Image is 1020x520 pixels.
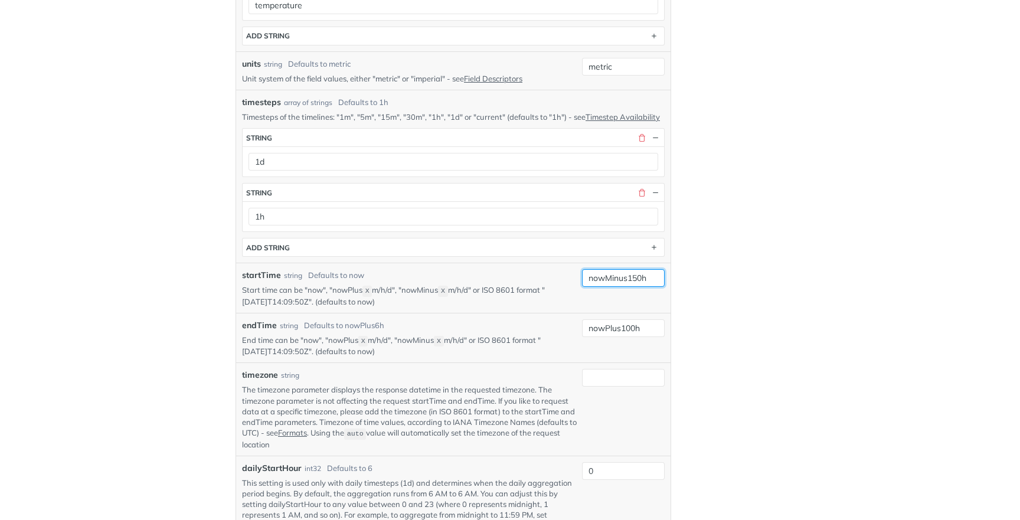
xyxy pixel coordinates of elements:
[242,284,577,307] p: Start time can be "now", "nowPlus m/h/d", "nowMinus m/h/d" or ISO 8601 format "[DATE]T14:09:50Z"....
[308,270,364,282] div: Defaults to now
[305,463,321,474] div: int32
[242,112,665,122] p: Timesteps of the timelines: "1m", "5m", "15m", "30m", "1h", "1d" or "current" (defaults to "1h") ...
[243,129,664,146] button: string
[242,96,281,109] span: timesteps
[243,27,664,45] button: ADD string
[650,132,661,143] button: Hide
[586,112,660,122] a: Timestep Availability
[650,187,661,198] button: Hide
[284,270,302,281] div: string
[246,31,290,40] div: ADD string
[242,73,577,84] p: Unit system of the field values, either "metric" or "imperial" - see
[288,58,351,70] div: Defaults to metric
[304,320,384,332] div: Defaults to nowPlus6h
[243,184,664,201] button: string
[246,133,272,142] div: string
[347,430,364,438] span: auto
[242,462,302,475] label: dailyStartHour
[281,370,299,381] div: string
[242,335,577,357] p: End time can be "now", "nowPlus m/h/d", "nowMinus m/h/d" or ISO 8601 format "[DATE]T14:09:50Z". (...
[246,188,272,197] div: string
[636,187,647,198] button: Delete
[243,238,664,256] button: ADD string
[636,132,647,143] button: Delete
[437,337,441,345] span: X
[361,337,365,345] span: X
[242,319,277,332] label: endTime
[242,369,278,381] label: timezone
[278,428,307,437] a: Formats
[338,97,388,109] div: Defaults to 1h
[246,243,290,252] div: ADD string
[242,384,577,449] p: The timezone parameter displays the response datetime in the requested timezone. The timezone par...
[464,74,522,83] a: Field Descriptors
[242,58,261,70] label: units
[327,463,372,475] div: Defaults to 6
[242,269,281,282] label: startTime
[280,320,298,331] div: string
[284,97,332,108] div: array of strings
[365,287,370,295] span: X
[441,287,445,295] span: X
[264,59,282,70] div: string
